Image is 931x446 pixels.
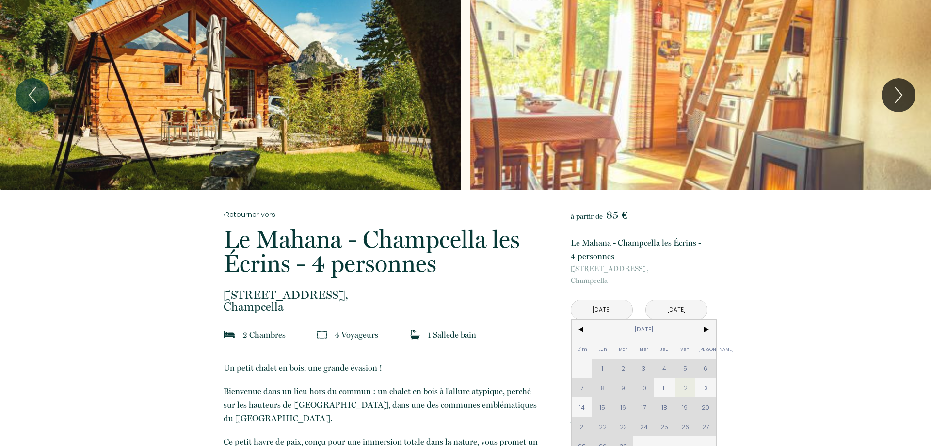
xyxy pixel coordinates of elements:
[571,413,635,425] p: Acompte (30%)
[695,339,716,359] span: [PERSON_NAME]
[654,339,675,359] span: Jeu
[572,320,593,339] span: <
[571,212,603,221] span: à partir de
[654,378,675,397] span: 11
[571,351,625,363] p: 89.25 € × 2 nuit
[335,328,378,342] p: 4 Voyageur
[16,78,49,112] button: Previous
[571,382,615,394] p: Taxe de séjour
[695,378,716,397] span: 13
[224,289,542,301] span: [STREET_ADDRESS],
[571,367,622,379] p: Frais de ménage
[571,263,707,275] span: [STREET_ADDRESS],
[317,330,327,340] img: guests
[695,320,716,339] span: >
[224,289,542,313] p: Champcella
[224,209,542,220] a: Retourner vers
[224,384,542,425] p: Bienvenue dans un lieu hors du commun : un chalet en bois à l’allure atypique, perché sur les hau...
[646,300,707,319] input: Départ
[571,263,707,286] p: Champcella
[572,339,593,359] span: Dim
[428,328,476,342] p: 1 Salle de bain
[613,339,634,359] span: Mar
[224,227,542,276] p: Le Mahana - Champcella les Écrins - 4 personnes
[571,236,707,263] p: Le Mahana - Champcella les Écrins - 4 personnes
[571,398,587,410] p: Total
[282,330,286,340] span: s
[592,320,695,339] span: [DATE]
[242,328,286,342] p: 2 Chambre
[633,339,654,359] span: Mer
[375,330,378,340] span: s
[606,208,627,222] span: 85 €
[882,78,915,112] button: Next
[572,397,593,417] span: 14
[675,339,696,359] span: Ven
[675,378,696,397] span: 12
[571,300,632,319] input: Arrivée
[224,361,542,375] p: Un petit chalet en bois, une grande évasion !
[592,339,613,359] span: Lun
